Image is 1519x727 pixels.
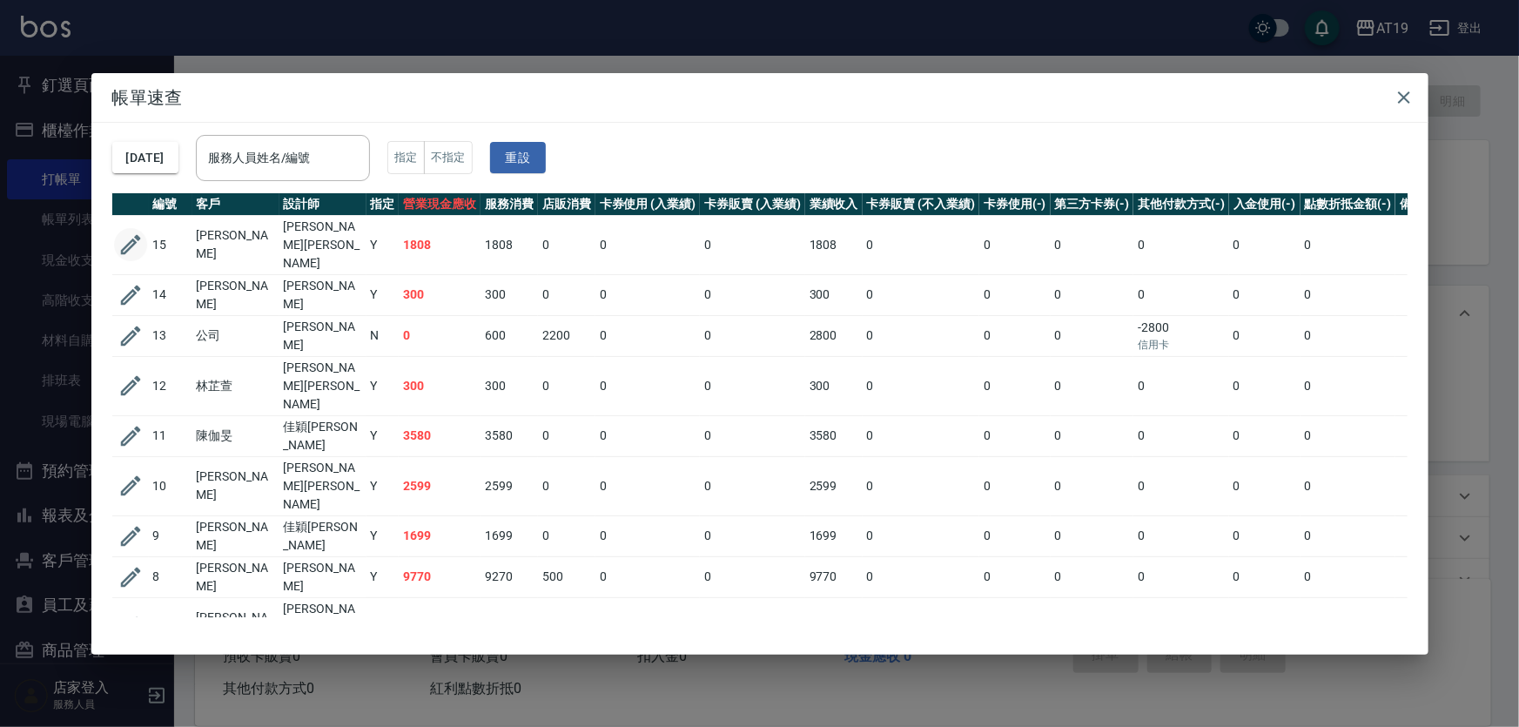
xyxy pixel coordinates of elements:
td: 300 [481,274,538,315]
td: 500 [805,597,863,656]
td: 0 [1051,515,1134,556]
th: 卡券販賣 (入業績) [700,193,805,216]
td: 7 [149,597,192,656]
td: 0 [1051,215,1134,274]
td: Y [366,597,400,656]
td: Y [366,556,400,597]
td: 0 [1301,315,1396,356]
td: 0 [1051,456,1134,515]
td: 1699 [805,515,863,556]
td: [PERSON_NAME] [279,274,366,315]
td: 0 [538,597,595,656]
td: [PERSON_NAME] [279,315,366,356]
th: 指定 [366,193,400,216]
td: 0 [863,597,979,656]
td: 0 [595,356,701,415]
td: 佳穎[PERSON_NAME] [279,415,366,456]
td: 林芷萱 [192,356,279,415]
td: 0 [700,515,805,556]
td: Y [366,356,400,415]
td: 0 [1301,356,1396,415]
td: 0 [595,597,701,656]
td: 0 [700,215,805,274]
td: 1699 [481,515,538,556]
td: [PERSON_NAME] [279,556,366,597]
td: 0 [700,597,805,656]
td: 0 [1051,556,1134,597]
td: Y [366,415,400,456]
th: 點數折抵金額(-) [1301,193,1396,216]
h2: 帳單速查 [91,73,1428,122]
td: 0 [1133,515,1229,556]
td: 0 [979,597,1051,656]
td: 0 [979,456,1051,515]
td: 0 [1133,597,1229,656]
td: 0 [1229,356,1301,415]
td: 0 [1051,274,1134,315]
td: 1808 [399,215,481,274]
td: -2800 [1133,315,1229,356]
td: [PERSON_NAME] [192,597,279,656]
th: 備註 [1395,193,1428,216]
td: 0 [595,456,701,515]
td: 0 [979,556,1051,597]
td: 0 [1301,274,1396,315]
td: 0 [1229,556,1301,597]
td: 0 [595,215,701,274]
td: 500 [538,556,595,597]
button: 重設 [490,142,546,174]
p: 信用卡 [1138,337,1225,353]
td: 0 [863,456,979,515]
td: [PERSON_NAME] [192,274,279,315]
td: 0 [979,215,1051,274]
td: 0 [538,456,595,515]
td: 15 [149,215,192,274]
td: 2200 [538,315,595,356]
td: 0 [538,415,595,456]
td: 3580 [481,415,538,456]
td: 0 [863,515,979,556]
td: 0 [595,556,701,597]
td: N [366,315,400,356]
td: 10 [149,456,192,515]
th: 客戶 [192,193,279,216]
td: 0 [979,315,1051,356]
td: Y [366,456,400,515]
td: 0 [863,315,979,356]
td: 0 [1301,215,1396,274]
td: 0 [538,215,595,274]
td: [PERSON_NAME][PERSON_NAME] [279,597,366,656]
td: 13 [149,315,192,356]
td: [PERSON_NAME][PERSON_NAME] [279,356,366,415]
button: 指定 [387,141,425,175]
th: 營業現金應收 [399,193,481,216]
td: 500 [399,597,481,656]
td: 9770 [399,556,481,597]
td: 0 [538,356,595,415]
td: 0 [700,274,805,315]
td: [PERSON_NAME] [192,215,279,274]
td: 0 [700,415,805,456]
td: 300 [399,356,481,415]
td: 陳伽旻 [192,415,279,456]
td: Y [366,215,400,274]
td: 300 [805,356,863,415]
td: 3580 [805,415,863,456]
td: 1808 [805,215,863,274]
td: 0 [595,315,701,356]
td: [PERSON_NAME][PERSON_NAME] [279,456,366,515]
td: 2599 [805,456,863,515]
td: 0 [1229,315,1301,356]
td: 0 [1301,597,1396,656]
td: 0 [595,274,701,315]
td: 佳穎[PERSON_NAME] [279,515,366,556]
td: 0 [1229,215,1301,274]
td: 0 [1051,597,1134,656]
td: 0 [1133,215,1229,274]
td: 0 [700,356,805,415]
td: 0 [863,356,979,415]
td: 0 [1301,556,1396,597]
td: 0 [979,356,1051,415]
td: 9 [149,515,192,556]
td: 0 [1229,597,1301,656]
